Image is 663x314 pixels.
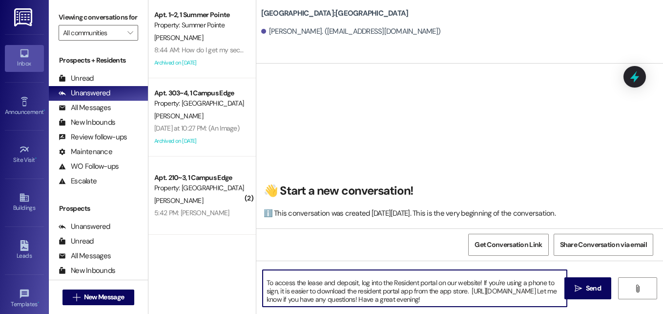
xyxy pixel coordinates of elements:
[59,117,115,128] div: New Inbounds
[59,266,115,276] div: New Inbounds
[586,283,601,293] span: Send
[73,293,80,301] i: 
[59,147,112,157] div: Maintenance
[264,183,651,199] h2: 👋 Start a new conversation!
[59,103,111,113] div: All Messages
[154,245,245,255] div: Apt. 207~3, 1 Campus Edge
[49,203,148,214] div: Prospects
[575,285,582,292] i: 
[261,8,409,19] b: [GEOGRAPHIC_DATA]: [GEOGRAPHIC_DATA]
[59,236,94,247] div: Unread
[154,98,245,109] div: Property: [GEOGRAPHIC_DATA]
[5,286,44,312] a: Templates •
[154,33,203,42] span: [PERSON_NAME]
[38,299,39,306] span: •
[153,135,246,147] div: Archived on [DATE]
[154,196,203,205] span: [PERSON_NAME]
[154,208,229,217] div: 5:42 PM: [PERSON_NAME]
[634,285,641,292] i: 
[49,55,148,66] div: Prospects + Residents
[59,176,97,186] div: Escalate
[154,173,245,183] div: Apt. 210~3, 1 Campus Edge
[560,240,647,250] span: Share Conversation via email
[263,270,567,307] textarea: Hello {{first_name}}! This is Angel from {{property}}. I sent you your lease earlier [DATE]. You'...
[554,234,653,256] button: Share Conversation via email
[43,107,45,114] span: •
[59,10,138,25] label: Viewing conversations for
[63,25,123,41] input: All communities
[59,251,111,261] div: All Messages
[59,222,110,232] div: Unanswered
[264,208,651,219] div: ℹ️ This conversation was created [DATE][DATE]. This is the very beginning of the conversation.
[468,234,548,256] button: Get Conversation Link
[127,29,133,37] i: 
[5,189,44,216] a: Buildings
[14,8,34,26] img: ResiDesk Logo
[5,45,44,71] a: Inbox
[154,20,245,30] div: Property: Summer Pointe
[84,292,124,302] span: New Message
[154,183,245,193] div: Property: [GEOGRAPHIC_DATA]
[154,88,245,98] div: Apt. 303~4, 1 Campus Edge
[59,161,119,172] div: WO Follow-ups
[154,10,245,20] div: Apt. 1~2, 1 Summer Pointe
[5,141,44,168] a: Site Visit •
[153,57,246,69] div: Archived on [DATE]
[5,237,44,264] a: Leads
[59,73,94,84] div: Unread
[154,112,203,120] span: [PERSON_NAME]
[475,240,542,250] span: Get Conversation Link
[154,124,239,133] div: [DATE] at 10:27 PM: (An Image)
[154,45,358,54] div: 8:44 AM: How do I get my security deposit back from last rental period?
[59,132,127,142] div: Review follow-ups
[62,290,135,305] button: New Message
[59,88,110,98] div: Unanswered
[35,155,37,162] span: •
[564,277,612,299] button: Send
[261,26,441,37] div: [PERSON_NAME]. ([EMAIL_ADDRESS][DOMAIN_NAME])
